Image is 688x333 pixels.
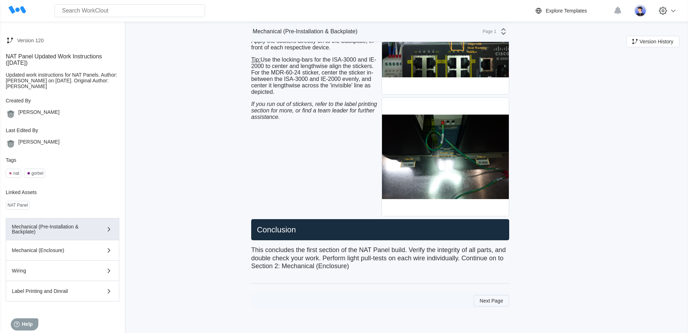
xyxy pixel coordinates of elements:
[12,248,93,253] div: Mechanical (Enclosure)
[251,38,379,51] p: Apply the stickers directly on to the backplate, in front of each respective device.
[251,101,377,120] em: If you run out of stickers, refer to the label printing section for more, or find a team leader f...
[6,109,15,119] img: gorilla.png
[6,281,119,301] button: Label Printing and Dinrail
[251,243,509,273] p: This concludes the first section of the NAT Panel build. Verify the integrity of all parts, and d...
[634,5,646,17] img: user-5.png
[54,4,205,17] input: Search WorkClout
[6,72,119,89] div: Updated work instructions for NAT Panels. Author: [PERSON_NAME] on [DATE]. Original Author:[PERSO...
[6,98,119,103] div: Created By
[18,109,59,119] div: [PERSON_NAME]
[254,225,506,235] h2: Conclusion
[253,28,358,35] div: Mechanical (Pre-Installation & Backplate)
[8,203,28,208] div: NAT Panel
[6,157,119,163] div: Tags
[12,268,93,273] div: Wiring
[6,53,119,66] div: NAT Panel Updated Work Instructions ([DATE])
[17,38,44,43] div: Version 120
[6,218,119,240] button: Mechanical (Pre-Installation & Backplate)
[251,57,261,63] u: Tip:
[6,240,119,261] button: Mechanical (Enclosure)
[18,139,59,149] div: [PERSON_NAME]
[382,98,509,216] img: P1190011.jpg
[640,39,673,44] span: Version History
[474,295,509,307] button: Next Page
[6,139,15,149] img: gorilla.png
[32,171,43,176] div: gorbel
[12,289,93,294] div: Label Printing and Dinrail
[6,127,119,133] div: Last Edited By
[6,261,119,281] button: Wiring
[6,189,119,195] div: Linked Assets
[251,57,379,95] p: Use the locking-bars for the ISA-3000 and IE-2000 to center and lengthwise align the stickers. Fo...
[534,6,610,15] a: Explore Templates
[12,224,93,234] div: Mechanical (Pre-Installation & Backplate)
[480,298,503,303] span: Next Page
[13,171,19,176] div: nat
[546,8,587,14] div: Explore Templates
[626,36,679,47] button: Version History
[478,29,496,34] div: Page 1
